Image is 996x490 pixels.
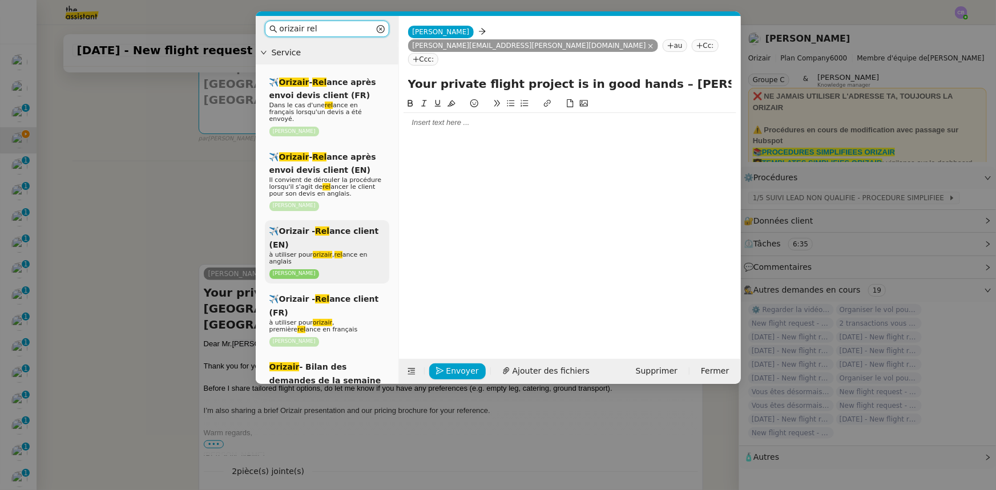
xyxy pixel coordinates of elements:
span: ✈️ - ance après envoi devis client (FR) [269,78,376,100]
span: à utiliser pour , première ance en français [269,319,358,333]
em: rel [325,102,333,109]
span: Dans le cas d'une ance en français lorsqu'un devis a été envoyé. [269,102,362,123]
span: [PERSON_NAME] [413,28,470,36]
span: Ajouter des fichiers [513,365,590,378]
nz-tag: [PERSON_NAME][EMAIL_ADDRESS][PERSON_NAME][DOMAIN_NAME] [408,39,658,52]
div: Service [256,42,398,64]
nz-tag: Ccc: [408,53,439,66]
em: rel [297,326,305,333]
em: rel [322,183,330,191]
em: Rel [312,152,326,161]
button: Ajouter des fichiers [495,363,596,379]
nz-tag: [PERSON_NAME] [269,201,319,211]
span: Service [272,46,394,59]
span: ✈️Orizair - ance client (FR) [269,294,379,317]
nz-tag: [PERSON_NAME] [269,269,319,279]
em: Rel [312,78,326,87]
span: ✈️Orizair - ance client (EN) [269,226,379,249]
span: ✈️ - ance après envoi devis client (EN) [269,152,376,175]
em: Orizair [279,152,309,161]
span: Fermer [701,365,729,378]
nz-tag: [PERSON_NAME] [269,337,319,347]
span: Envoyer [446,365,479,378]
button: Envoyer [429,363,486,379]
nz-tag: [PERSON_NAME] [269,127,319,136]
input: Subject [408,75,732,92]
span: Il convient de dérouler la procédure lorsqu'il s'agit de ancer le client pour son devis en anglais. [269,176,382,197]
em: Orizair [279,78,309,87]
button: Fermer [694,363,736,379]
span: à utiliser pour , ance en anglais [269,251,368,265]
em: Rel [315,294,329,303]
button: Supprimer [629,363,684,379]
em: orizair [313,251,332,258]
input: Templates [280,22,374,35]
span: Supprimer [636,365,678,378]
em: Rel [315,226,329,236]
em: Orizair [269,362,300,371]
em: orizair [313,319,332,326]
em: rel [334,251,342,258]
nz-tag: au [663,39,687,52]
nz-tag: Cc: [692,39,719,52]
span: - Bilan des demandes de la semaine [269,362,381,384]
